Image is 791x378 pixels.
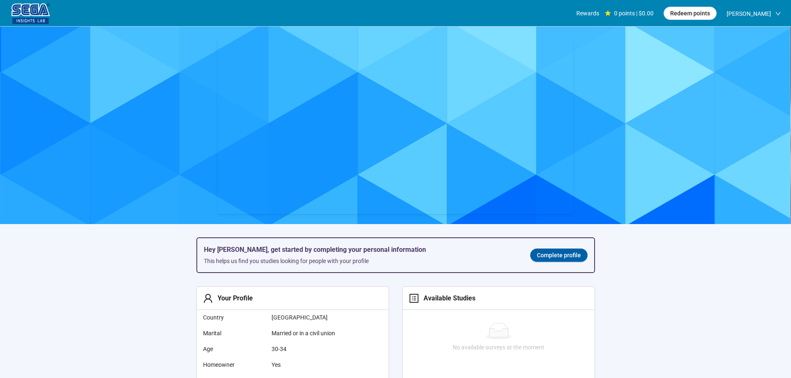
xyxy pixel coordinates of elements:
span: Complete profile [537,251,581,260]
span: star [605,10,611,16]
span: Married or in a civil union [272,329,355,338]
div: No available surveys at the moment [406,343,591,352]
div: Your Profile [213,293,253,303]
span: user [203,293,213,303]
span: Age [203,344,265,354]
button: Redeem points [664,7,717,20]
span: Country [203,313,265,322]
span: down [775,11,781,17]
span: Marital [203,329,265,338]
span: [PERSON_NAME] [727,0,771,27]
span: Redeem points [670,9,710,18]
span: 30-34 [272,344,355,354]
span: Yes [272,360,355,369]
span: [GEOGRAPHIC_DATA] [272,313,355,322]
div: This helps us find you studies looking for people with your profile [204,256,517,266]
a: Complete profile [530,249,588,262]
div: Available Studies [419,293,475,303]
h5: Hey [PERSON_NAME], get started by completing your personal information [204,245,517,255]
span: Homeowner [203,360,265,369]
span: profile [409,293,419,303]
